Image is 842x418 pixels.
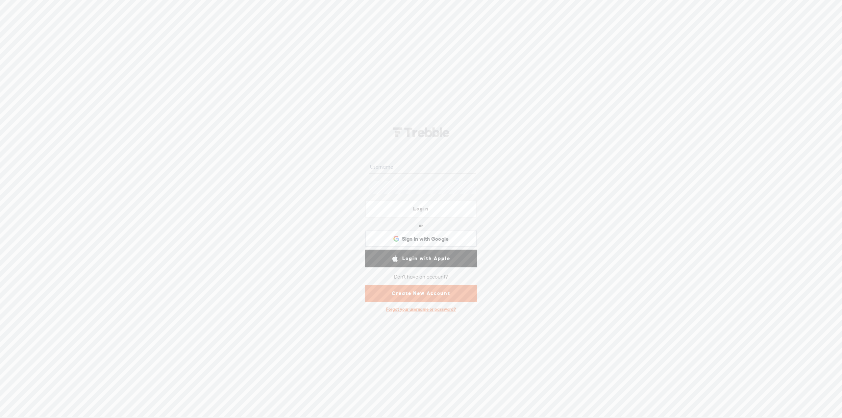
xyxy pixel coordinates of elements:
[369,161,476,174] input: Username
[402,235,449,242] span: Sign in with Google
[365,200,477,218] a: Login
[419,220,423,231] div: or
[365,250,477,267] a: Login with Apple
[365,231,477,247] div: Sign in with Google
[365,285,477,302] a: Create New Account
[383,303,459,315] div: Forgot your username or password?
[394,270,448,283] div: Don't have an account?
